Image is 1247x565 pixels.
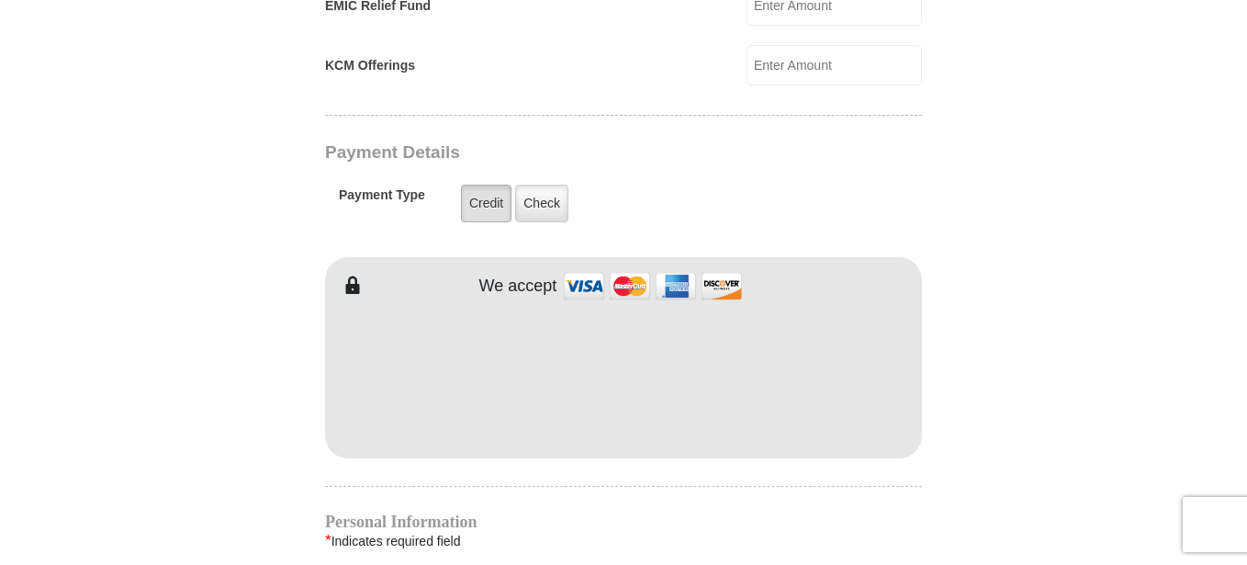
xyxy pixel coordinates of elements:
[325,56,415,75] label: KCM Offerings
[515,185,568,222] label: Check
[461,185,511,222] label: Credit
[339,187,425,212] h5: Payment Type
[325,142,793,164] h3: Payment Details
[561,266,745,306] img: credit cards accepted
[325,529,922,553] div: Indicates required field
[479,277,557,297] h4: We accept
[747,45,922,85] input: Enter Amount
[325,514,922,529] h4: Personal Information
